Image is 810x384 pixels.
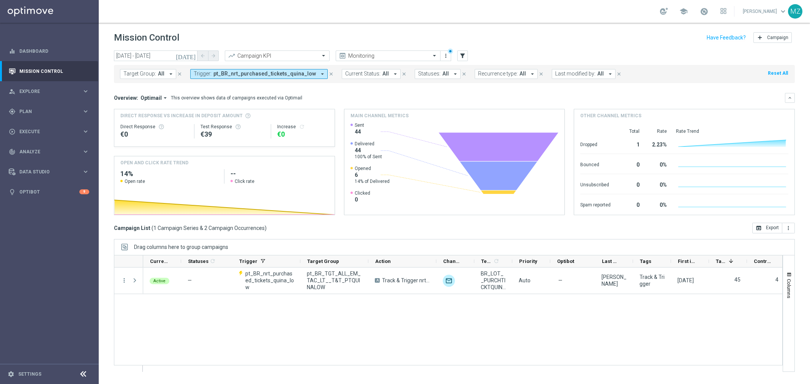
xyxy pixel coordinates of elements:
span: All [382,71,389,77]
a: Optibot [19,182,79,202]
span: ( [152,225,153,231]
div: 0 [620,178,639,190]
div: This overview shows data of campaigns executed via Optimail [171,94,302,101]
button: equalizer Dashboard [8,48,90,54]
span: Last Modified By [602,258,620,264]
span: Campaign [767,35,788,40]
i: close [538,71,544,77]
button: Optimail arrow_drop_down [138,94,171,101]
i: gps_fixed [9,108,16,115]
span: Click rate [235,178,254,184]
span: Drag columns here to group campaigns [134,244,228,250]
i: keyboard_arrow_right [82,108,89,115]
span: Auto [519,277,531,283]
div: Rate Trend [676,128,788,134]
label: 4 [775,276,778,283]
div: Analyze [9,148,82,155]
span: Clicked [355,190,370,196]
button: play_circle_outline Execute keyboard_arrow_right [8,129,90,135]
input: Select date range [114,50,197,61]
span: Statuses [188,258,208,264]
span: Calculate column [492,257,499,265]
div: Explore [9,88,82,95]
button: Recurrence type: All arrow_drop_down [475,69,538,79]
i: keyboard_arrow_right [82,168,89,175]
div: 0% [649,198,667,210]
button: more_vert [782,223,795,233]
span: Control Customers [754,258,772,264]
ng-select: Monitoring [336,50,441,61]
i: refresh [493,258,499,264]
div: Direct Response [120,124,188,130]
span: 14% of Delivered [355,178,390,184]
ng-select: Campaign KPI [225,50,330,61]
span: Execute [19,129,82,134]
div: 1 [620,138,639,150]
span: Trigger [239,258,257,264]
i: settings [8,371,14,378]
span: 1 Campaign Series & 2 Campaign Occurrences [153,225,265,231]
i: filter_alt [459,52,466,59]
i: lightbulb [9,189,16,195]
span: school [679,7,688,16]
button: arrow_forward [208,50,219,61]
button: Mission Control [8,68,90,74]
div: Unsubscribed [580,178,611,190]
button: more_vert [121,277,128,284]
i: arrow_back [200,53,205,58]
span: Channel [443,258,461,264]
button: close [616,70,622,78]
div: 0% [649,178,667,190]
div: Magdalena Zazula [602,274,627,287]
div: Row Groups [134,244,228,250]
span: pt_BR_nrt_purchased_tickets_quina_low [213,71,316,77]
i: close [461,71,467,77]
h4: Other channel metrics [580,112,641,119]
h3: Overview: [114,94,138,101]
span: Last modified by: [555,71,595,77]
div: Plan [9,108,82,115]
span: keyboard_arrow_down [779,7,787,16]
i: track_changes [9,148,16,155]
button: [DATE] [175,50,197,62]
button: Trigger: pt_BR_nrt_purchased_tickets_quina_low arrow_drop_down [190,69,328,79]
div: Spam reported [580,198,611,210]
span: Columns [786,279,792,298]
button: gps_fixed Plan keyboard_arrow_right [8,109,90,115]
h4: Main channel metrics [351,112,409,119]
h3: Campaign List [114,225,267,231]
button: close [461,70,467,78]
span: Optibot [557,258,574,264]
span: A [375,278,380,283]
a: [PERSON_NAME]keyboard_arrow_down [742,6,788,17]
i: keyboard_arrow_down [787,95,793,101]
i: arrow_forward [211,53,216,58]
i: close [177,71,182,77]
span: Open rate [125,178,145,184]
span: Trigger: [194,71,212,77]
div: 09 Sep 2025, Tuesday [677,277,694,284]
button: Target Group: All arrow_drop_down [120,69,176,79]
span: Priority [519,258,537,264]
button: Current Status: All arrow_drop_down [342,69,401,79]
span: Recurrence type: [478,71,518,77]
span: — [558,277,562,284]
button: close [538,70,545,78]
i: close [401,71,407,77]
a: Dashboard [19,41,89,61]
button: open_in_browser Export [752,223,782,233]
i: person_search [9,88,16,95]
span: Calculate column [208,257,216,265]
div: Total [620,128,639,134]
div: Optibot [9,182,89,202]
i: more_vert [785,225,791,231]
div: lightbulb Optibot 9 [8,189,90,195]
button: add Campaign [753,32,792,43]
span: Plan [19,109,82,114]
a: Mission Control [19,61,89,81]
button: refresh [299,124,305,130]
div: 0% [649,158,667,170]
i: arrow_drop_down [452,71,459,77]
span: 0 [355,196,370,203]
